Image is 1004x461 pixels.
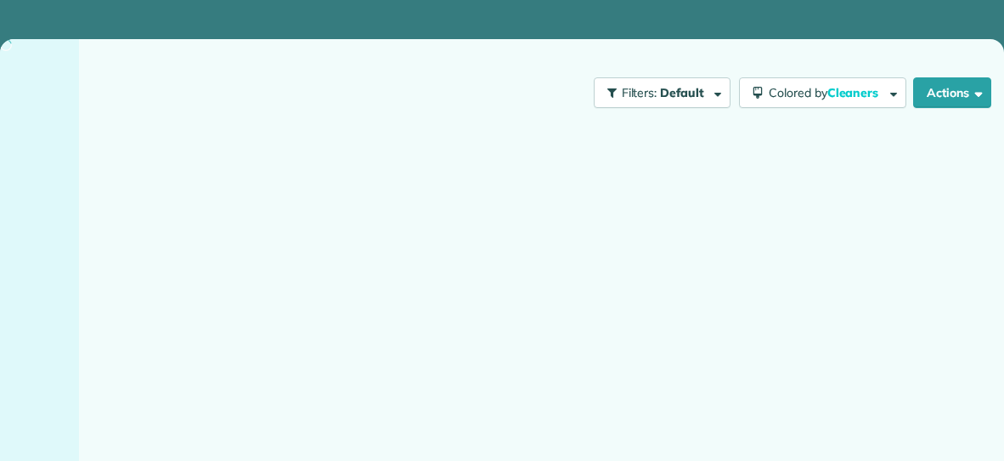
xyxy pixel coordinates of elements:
span: Cleaners [827,85,882,100]
button: Actions [913,77,991,108]
span: Filters: [622,85,657,100]
span: Default [660,85,705,100]
span: Colored by [769,85,884,100]
button: Colored byCleaners [739,77,906,108]
a: Filters: Default [585,77,730,108]
button: Filters: Default [594,77,730,108]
